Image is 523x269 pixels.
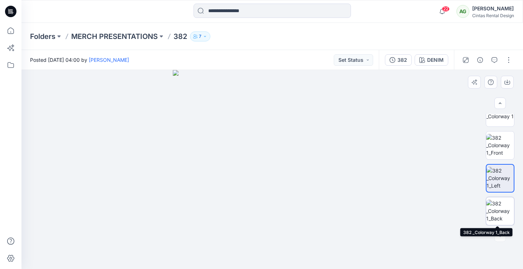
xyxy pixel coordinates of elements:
[89,57,129,63] a: [PERSON_NAME]
[486,200,514,222] img: 382 _Colorway 1_Back
[190,31,210,41] button: 7
[173,31,187,41] p: 382
[71,31,158,41] a: MERCH PRESENTATIONS
[30,31,55,41] a: Folders
[173,70,372,269] img: eyJhbGciOiJIUzI1NiIsImtpZCI6IjAiLCJzbHQiOiJzZXMiLCJ0eXAiOiJKV1QifQ.eyJkYXRhIjp7InR5cGUiOiJzdG9yYW...
[427,56,444,64] div: DENIM
[442,6,450,12] span: 22
[474,54,486,66] button: Details
[385,54,412,66] button: 382
[199,33,201,40] p: 7
[30,56,129,64] span: Posted [DATE] 04:00 by
[397,56,407,64] div: 382
[486,134,514,156] img: 382 _Colorway 1_Front
[456,5,469,18] div: AG
[487,167,514,189] img: 382 _Colorway 1_Left
[415,54,448,66] button: DENIM
[472,4,514,13] div: [PERSON_NAME]
[472,13,514,18] div: Cintas Rental Design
